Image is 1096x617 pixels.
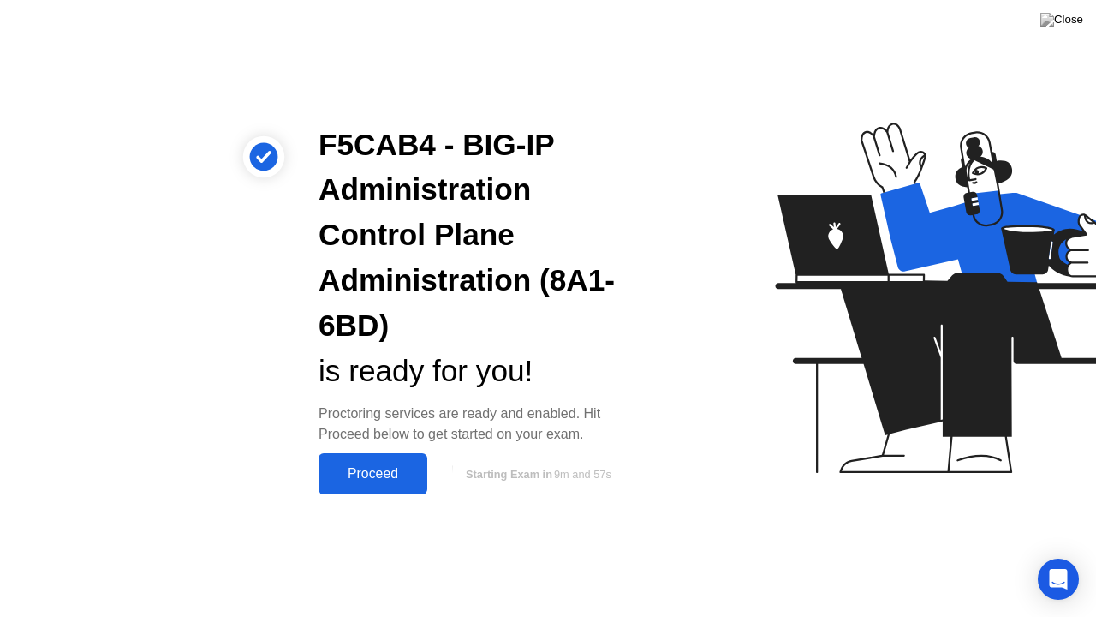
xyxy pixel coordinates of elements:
[319,404,637,445] div: Proctoring services are ready and enabled. Hit Proceed below to get started on your exam.
[319,123,637,349] div: F5CAB4 - BIG-IP Administration Control Plane Administration (8A1-6BD)
[324,466,422,482] div: Proceed
[1038,559,1079,600] div: Open Intercom Messenger
[436,458,637,490] button: Starting Exam in9m and 57s
[554,468,611,481] span: 9m and 57s
[319,349,637,394] div: is ready for you!
[1040,13,1083,27] img: Close
[319,453,427,494] button: Proceed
